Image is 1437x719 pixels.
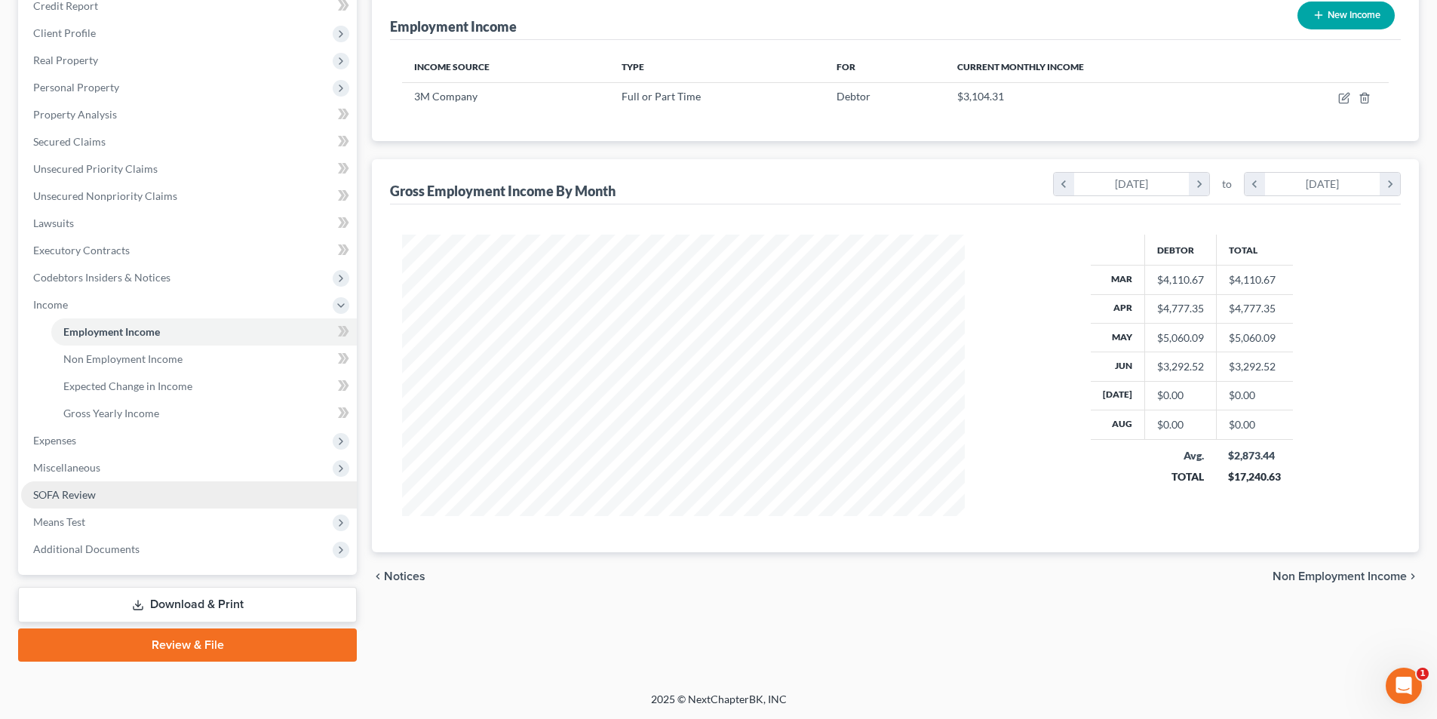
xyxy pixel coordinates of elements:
[1228,469,1281,484] div: $17,240.63
[390,182,616,200] div: Gross Employment Income By Month
[33,135,106,148] span: Secured Claims
[1417,668,1429,680] span: 1
[33,542,140,555] span: Additional Documents
[1380,173,1400,195] i: chevron_right
[33,26,96,39] span: Client Profile
[33,434,76,447] span: Expenses
[33,271,170,284] span: Codebtors Insiders & Notices
[622,90,701,103] span: Full or Part Time
[21,481,357,509] a: SOFA Review
[837,61,855,72] span: For
[1054,173,1074,195] i: chevron_left
[1074,173,1190,195] div: [DATE]
[1228,448,1281,463] div: $2,873.44
[63,407,159,419] span: Gross Yearly Income
[1216,235,1293,265] th: Total
[33,54,98,66] span: Real Property
[289,692,1149,719] div: 2025 © NextChapterBK, INC
[390,17,517,35] div: Employment Income
[33,515,85,528] span: Means Test
[1091,410,1145,439] th: Aug
[837,90,870,103] span: Debtor
[33,162,158,175] span: Unsecured Priority Claims
[1156,469,1204,484] div: TOTAL
[21,101,357,128] a: Property Analysis
[1265,173,1380,195] div: [DATE]
[1157,388,1204,403] div: $0.00
[33,108,117,121] span: Property Analysis
[957,90,1004,103] span: $3,104.31
[1216,381,1293,410] td: $0.00
[1091,381,1145,410] th: [DATE]
[51,346,357,373] a: Non Employment Income
[1273,570,1407,582] span: Non Employment Income
[1156,448,1204,463] div: Avg.
[372,570,384,582] i: chevron_left
[1091,323,1145,352] th: May
[51,373,357,400] a: Expected Change in Income
[33,244,130,257] span: Executory Contracts
[414,61,490,72] span: Income Source
[384,570,425,582] span: Notices
[1273,570,1419,582] button: Non Employment Income chevron_right
[1216,323,1293,352] td: $5,060.09
[63,379,192,392] span: Expected Change in Income
[21,210,357,237] a: Lawsuits
[33,488,96,501] span: SOFA Review
[1216,352,1293,381] td: $3,292.52
[1216,294,1293,323] td: $4,777.35
[1091,294,1145,323] th: Apr
[1144,235,1216,265] th: Debtor
[1157,417,1204,432] div: $0.00
[33,461,100,474] span: Miscellaneous
[372,570,425,582] button: chevron_left Notices
[63,352,183,365] span: Non Employment Income
[63,325,160,338] span: Employment Income
[51,318,357,346] a: Employment Income
[1189,173,1209,195] i: chevron_right
[414,90,477,103] span: 3M Company
[21,155,357,183] a: Unsecured Priority Claims
[1407,570,1419,582] i: chevron_right
[21,183,357,210] a: Unsecured Nonpriority Claims
[1157,330,1204,346] div: $5,060.09
[33,217,74,229] span: Lawsuits
[957,61,1084,72] span: Current Monthly Income
[1157,359,1204,374] div: $3,292.52
[33,189,177,202] span: Unsecured Nonpriority Claims
[1157,272,1204,287] div: $4,110.67
[622,61,644,72] span: Type
[51,400,357,427] a: Gross Yearly Income
[18,587,357,622] a: Download & Print
[1091,266,1145,294] th: Mar
[1245,173,1265,195] i: chevron_left
[1297,2,1395,29] button: New Income
[1216,266,1293,294] td: $4,110.67
[21,237,357,264] a: Executory Contracts
[21,128,357,155] a: Secured Claims
[1216,410,1293,439] td: $0.00
[1222,177,1232,192] span: to
[18,628,357,662] a: Review & File
[33,81,119,94] span: Personal Property
[1157,301,1204,316] div: $4,777.35
[33,298,68,311] span: Income
[1091,352,1145,381] th: Jun
[1386,668,1422,704] iframe: Intercom live chat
